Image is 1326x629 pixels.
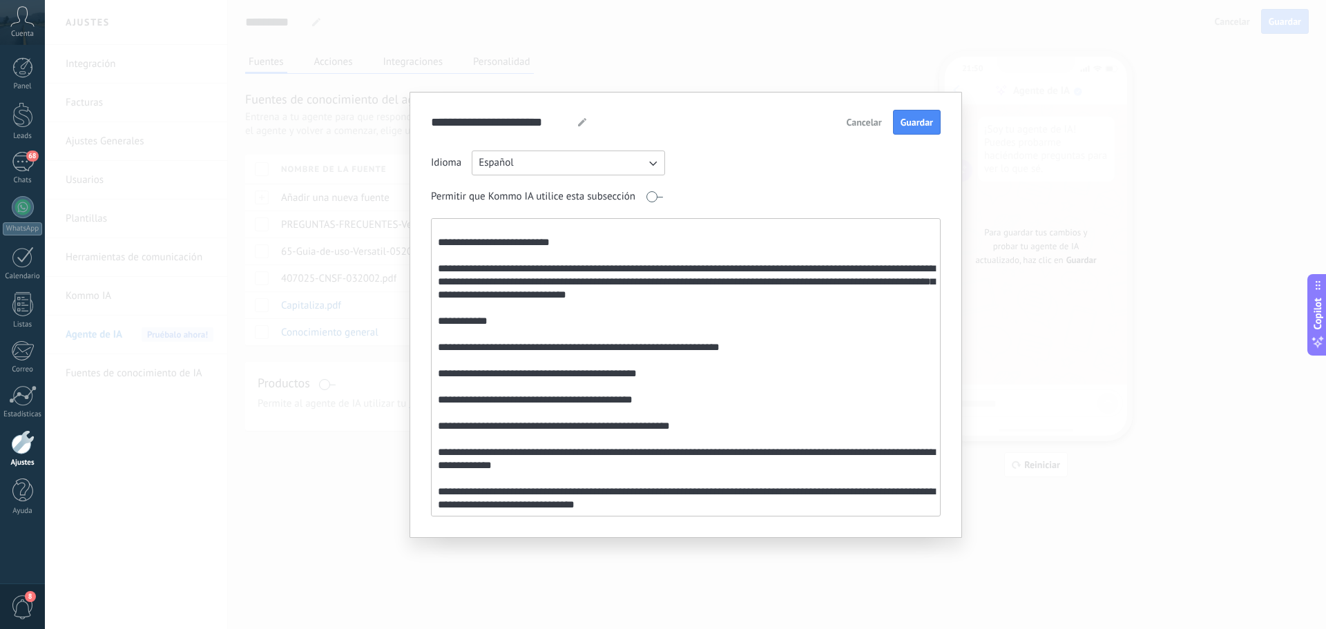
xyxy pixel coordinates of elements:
span: Permitir que Kommo IA utilice esta subsección [431,190,635,204]
button: Guardar [893,110,941,135]
div: Panel [3,82,43,91]
div: Listas [3,320,43,329]
span: 8 [25,591,36,602]
button: Español [472,151,665,175]
div: Correo [3,365,43,374]
span: Cuenta [11,30,34,39]
div: Leads [3,132,43,141]
div: Ajustes [3,458,43,467]
span: 68 [26,151,38,162]
div: Estadísticas [3,410,43,419]
div: WhatsApp [3,222,42,235]
span: Guardar [901,117,933,127]
span: Español [479,156,514,170]
span: Copilot [1311,298,1325,329]
span: Cancelar [847,117,882,127]
span: Idioma [431,156,461,170]
div: Chats [3,176,43,185]
button: Cancelar [840,112,888,133]
div: Calendario [3,272,43,281]
div: Ayuda [3,507,43,516]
